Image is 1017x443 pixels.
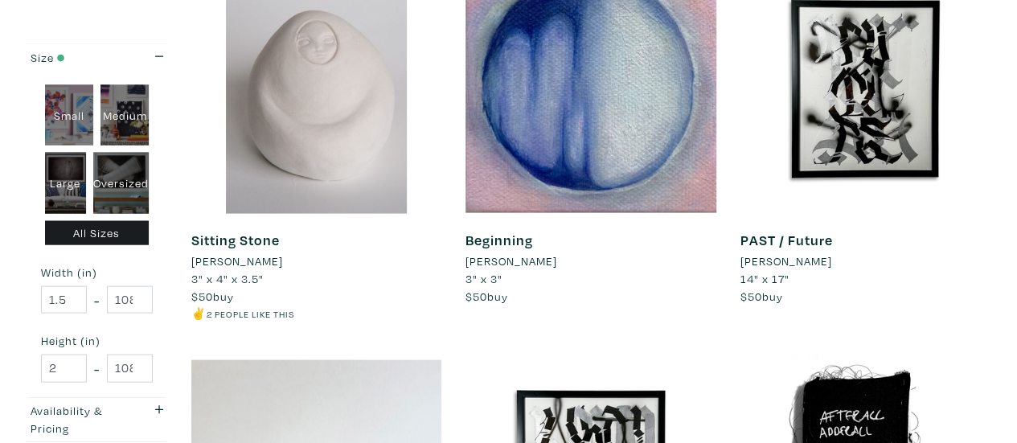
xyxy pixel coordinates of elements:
a: [PERSON_NAME] [740,252,990,270]
span: buy [191,289,234,304]
span: $50 [191,289,213,304]
span: $50 [465,289,487,304]
span: buy [465,289,508,304]
span: 3" x 4" x 3.5" [191,271,264,286]
span: - [94,358,100,379]
a: [PERSON_NAME] [465,252,716,270]
a: Sitting Stone [191,231,280,249]
div: All Sizes [45,221,150,246]
li: [PERSON_NAME] [740,252,832,270]
div: Small [45,85,93,146]
a: Beginning [465,231,533,249]
small: Width (in) [41,267,153,278]
a: PAST / Future [740,231,833,249]
div: Size [31,49,125,67]
li: [PERSON_NAME] [465,252,557,270]
li: ✌️ [191,305,441,322]
button: Size [27,44,167,71]
span: 3" x 3" [465,271,502,286]
span: buy [740,289,783,304]
small: 2 people like this [207,308,294,320]
span: - [94,289,100,311]
span: 14" x 17" [740,271,789,286]
div: Large [45,153,87,214]
span: $50 [740,289,762,304]
small: Height (in) [41,335,153,347]
li: [PERSON_NAME] [191,252,283,270]
div: Oversized [93,153,149,214]
button: Availability & Pricing [27,398,167,441]
div: Availability & Pricing [31,402,125,437]
div: Medium [100,85,149,146]
a: [PERSON_NAME] [191,252,441,270]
